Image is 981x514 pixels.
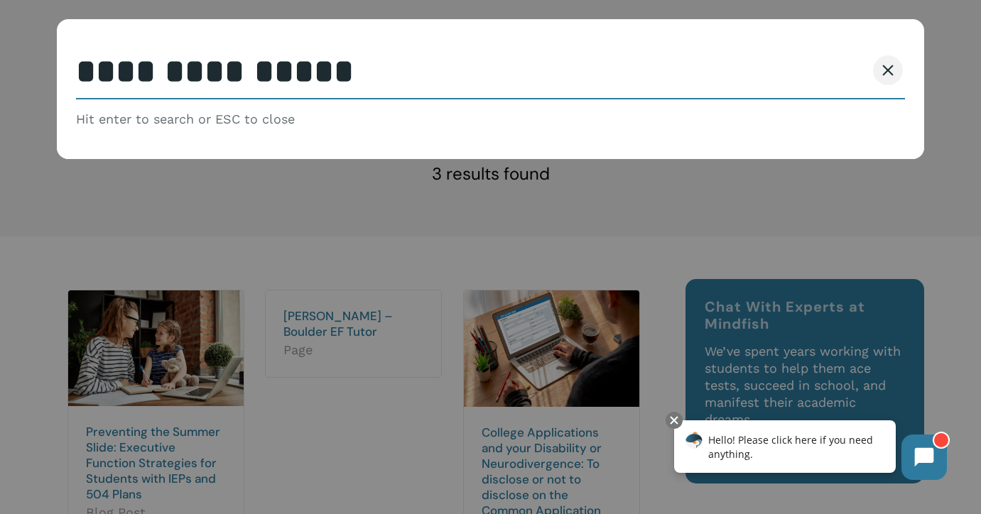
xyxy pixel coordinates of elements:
p: We’ve spent years working with students to help them ace tests, succeed in school, and manifest t... [705,343,905,447]
a: [PERSON_NAME] – Boulder EF Tutor [283,308,393,339]
span: Hit enter to search or ESC to close [76,111,295,128]
a: Preventing the Summer Slide: Executive Function Strategies for Students with IEPs and 504 Plans [86,424,220,502]
h4: Chat With Experts at Mindfish [705,298,905,332]
span: Page [283,341,423,359]
img: Online,Application,Form,For,Modish,Registration,On,The,Internet,Website [464,290,639,407]
span: 3 results found [432,163,550,185]
iframe: Chatbot [659,409,961,494]
input: Search [76,45,906,99]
